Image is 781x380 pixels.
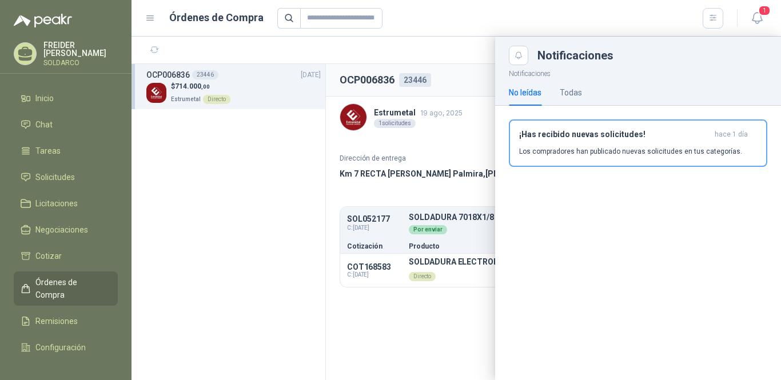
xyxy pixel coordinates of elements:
[14,114,118,135] a: Chat
[14,14,72,27] img: Logo peakr
[14,140,118,162] a: Tareas
[495,65,781,79] p: Notificaciones
[35,223,88,236] span: Negociaciones
[715,130,748,139] span: hace 1 día
[758,5,771,16] span: 1
[43,41,118,57] p: FREIDER [PERSON_NAME]
[35,197,78,210] span: Licitaciones
[519,146,742,157] p: Los compradores han publicado nuevas solicitudes en tus categorías.
[537,50,767,61] div: Notificaciones
[519,130,710,139] h3: ¡Has recibido nuevas solicitudes!
[14,337,118,358] a: Configuración
[14,87,118,109] a: Inicio
[14,245,118,267] a: Cotizar
[35,276,107,301] span: Órdenes de Compra
[509,86,541,99] div: No leídas
[35,341,86,354] span: Configuración
[35,315,78,327] span: Remisiones
[747,8,767,29] button: 1
[14,271,118,306] a: Órdenes de Compra
[509,119,767,167] button: ¡Has recibido nuevas solicitudes!hace 1 día Los compradores han publicado nuevas solicitudes en t...
[35,171,75,183] span: Solicitudes
[169,10,264,26] h1: Órdenes de Compra
[14,310,118,332] a: Remisiones
[35,145,61,157] span: Tareas
[560,86,582,99] div: Todas
[35,118,53,131] span: Chat
[509,46,528,65] button: Close
[14,193,118,214] a: Licitaciones
[43,59,118,66] p: SOLDARCO
[35,92,54,105] span: Inicio
[14,219,118,241] a: Negociaciones
[14,166,118,188] a: Solicitudes
[35,250,62,262] span: Cotizar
